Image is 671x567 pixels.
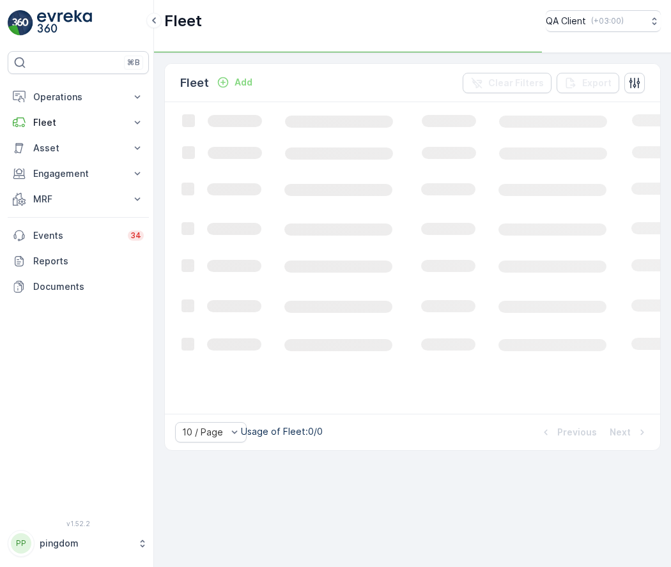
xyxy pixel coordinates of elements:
button: QA Client(+03:00) [546,10,661,32]
span: v 1.52.2 [8,520,149,527]
div: PP [11,533,31,554]
a: Documents [8,274,149,299]
p: pingdom [40,537,131,550]
p: ( +03:00 ) [591,16,624,26]
p: Operations [33,91,123,103]
p: Documents [33,280,144,293]
p: Previous [557,426,597,439]
p: MRF [33,193,123,206]
button: Add [212,75,258,90]
button: Clear Filters [463,73,551,93]
p: Events [33,229,120,242]
p: ⌘B [127,57,140,68]
button: Engagement [8,161,149,186]
p: 34 [130,231,141,241]
p: Next [610,426,631,439]
p: QA Client [546,15,586,27]
p: Reports [33,255,144,268]
p: Usage of Fleet : 0/0 [241,425,323,438]
img: logo [8,10,33,36]
button: Asset [8,135,149,161]
p: Fleet [33,116,123,129]
img: logo_light-DOdMpM7g.png [37,10,92,36]
p: Fleet [164,11,202,31]
p: Engagement [33,167,123,180]
p: Add [235,76,252,89]
p: Export [582,77,612,89]
button: Operations [8,84,149,110]
button: MRF [8,186,149,212]
p: Fleet [180,74,209,92]
button: Next [608,425,650,440]
p: Clear Filters [488,77,544,89]
a: Events34 [8,223,149,248]
button: PPpingdom [8,530,149,557]
p: Asset [33,142,123,155]
button: Fleet [8,110,149,135]
button: Previous [538,425,598,440]
a: Reports [8,248,149,274]
button: Export [557,73,619,93]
